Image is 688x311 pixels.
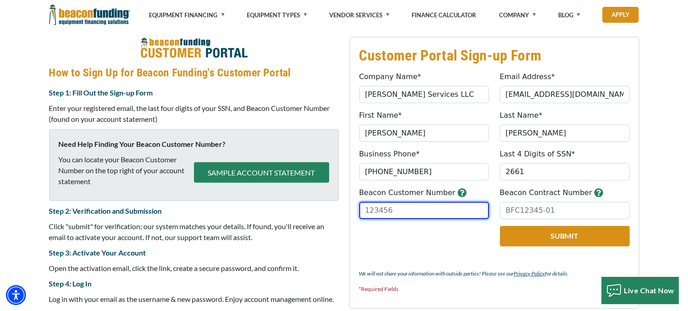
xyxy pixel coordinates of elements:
iframe: reCAPTCHA [359,226,470,254]
h3: Customer Portal Sign-up Form [359,46,630,65]
p: Enter your registered email, the last four digits of your SSN, and Beacon Customer Number (found ... [49,103,339,125]
strong: Step 2: Verification and Submission [49,206,162,215]
label: Beacon Contract Number [500,187,592,198]
p: Log in with your email as the username & new password. Enjoy account management online. [49,294,339,305]
strong: Step 1: Fill Out the Sign-up Form [49,88,153,97]
a: Apply [602,7,639,23]
label: Business Phone* [359,149,420,160]
input: Beacon Funding [359,86,489,103]
strong: Need Help Finding Your Beacon Customer Number? [59,140,226,148]
strong: Step 3: Activate Your Account [49,248,146,257]
button: button [458,187,467,198]
input: (555) 555-5555 [359,163,489,181]
input: 123456 [359,202,489,219]
label: Last Name* [500,110,543,121]
div: Accessibility Menu [6,285,26,305]
label: Beacon Customer Number [359,187,456,198]
p: Click "submit" for verification; our system matches your details. If found, you'll receive an ema... [49,221,339,243]
button: Submit [500,226,630,246]
p: *Required Fields [359,284,630,295]
button: Live Chat Now [601,277,679,304]
span: Live Chat Now [624,286,675,295]
button: SAMPLE ACCOUNT STATEMENT [194,162,329,183]
a: Privacy Policy [514,270,545,277]
label: First Name* [359,110,402,121]
button: button [594,187,603,198]
img: How to Sign Up for Beacon Funding's Customer Portal [140,37,248,60]
input: John [359,125,489,142]
p: You can locate your Beacon Customer Number on the top right of your account statement [59,154,194,187]
label: Company Name* [359,71,421,82]
input: BFC12345-01 [500,202,630,219]
strong: Step 4: Log In [49,279,92,288]
input: 1234 [500,163,630,181]
label: Last 4 Digits of SSN* [500,149,576,160]
p: Open the activation email, click the link, create a secure password, and confirm it. [49,263,339,274]
h4: How to Sign Up for Beacon Funding's Customer Portal [49,65,339,80]
input: Doe [500,125,630,142]
label: Email Address* [500,71,555,82]
input: jdoe@gmail.com [500,86,630,103]
p: We will not share your information with outside parties! Please see our for details. [359,268,630,279]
